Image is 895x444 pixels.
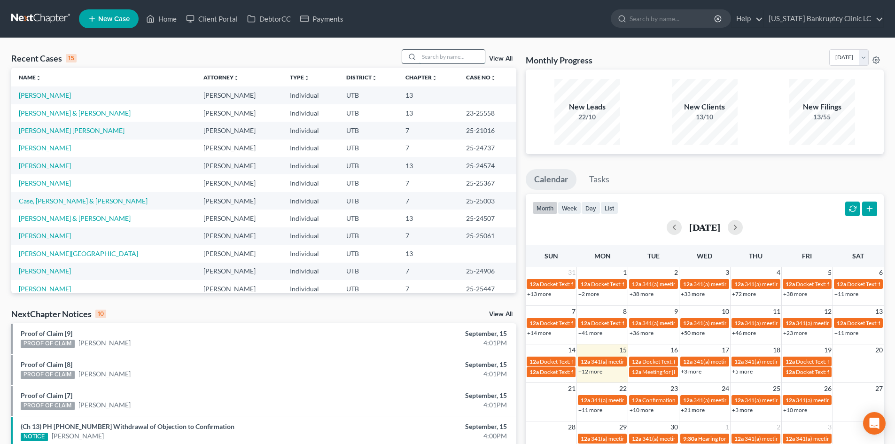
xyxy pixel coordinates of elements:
span: 29 [618,421,628,433]
a: +10 more [630,406,654,413]
a: Payments [296,10,348,27]
span: 1 [724,421,730,433]
div: New Clients [672,101,738,112]
span: Docket Text: for [PERSON_NAME] [796,358,880,365]
td: UTB [339,157,398,174]
td: 7 [398,280,458,297]
span: 12a [529,319,539,327]
div: NOTICE [21,433,48,441]
div: 4:01PM [351,369,507,379]
div: 4:00PM [351,431,507,441]
span: 12a [683,358,693,365]
span: 341(a) meeting for [PERSON_NAME] [745,435,835,442]
a: [US_STATE] Bankruptcy Clinic LC [764,10,883,27]
a: Calendar [526,169,576,190]
span: 341(a) meeting for [PERSON_NAME] [693,397,784,404]
span: 12a [529,368,539,375]
a: Districtunfold_more [346,74,377,81]
td: 7 [398,227,458,245]
td: UTB [339,86,398,104]
a: +3 more [732,406,753,413]
td: 25-24574 [459,157,516,174]
td: UTB [339,192,398,210]
span: 5 [827,267,833,278]
span: 341(a) meeting for [PERSON_NAME] & [PERSON_NAME] [745,319,885,327]
td: UTB [339,140,398,157]
td: Individual [282,280,339,297]
span: 12a [632,319,641,327]
span: Sun [545,252,558,260]
span: Meeting for [PERSON_NAME] [642,368,716,375]
td: UTB [339,280,398,297]
td: 25-24737 [459,140,516,157]
td: 7 [398,174,458,192]
span: Docket Text: for [PERSON_NAME] [796,368,880,375]
td: [PERSON_NAME] [196,174,282,192]
span: 341(a) meeting for [PERSON_NAME] [642,319,733,327]
div: 4:01PM [351,400,507,410]
div: September, 15 [351,422,507,431]
td: Individual [282,104,339,122]
span: 20 [874,344,884,356]
span: 12a [581,397,590,404]
a: +10 more [783,406,807,413]
div: September, 15 [351,360,507,369]
a: Typeunfold_more [290,74,310,81]
a: +46 more [732,329,756,336]
td: UTB [339,210,398,227]
td: 25-24906 [459,263,516,280]
span: 12 [823,306,833,317]
a: [PERSON_NAME] [PERSON_NAME] [19,126,125,134]
div: September, 15 [351,329,507,338]
button: day [581,202,600,214]
span: 12a [632,368,641,375]
div: Open Intercom Messenger [863,412,886,435]
span: Docket Text: for [PERSON_NAME] & [PERSON_NAME] [540,358,674,365]
a: View All [489,311,513,318]
td: [PERSON_NAME] [196,192,282,210]
span: Tue [647,252,660,260]
span: 12a [683,280,693,288]
span: 12a [786,280,795,288]
a: [PERSON_NAME] [19,232,71,240]
a: [PERSON_NAME] [19,179,71,187]
a: Help [732,10,763,27]
td: [PERSON_NAME] [196,280,282,297]
td: Individual [282,86,339,104]
a: Nameunfold_more [19,74,41,81]
div: Recent Cases [11,53,77,64]
span: 12a [632,397,641,404]
span: 21 [567,383,576,394]
div: September, 15 [351,391,507,400]
a: [PERSON_NAME] [78,338,131,348]
td: 25-25447 [459,280,516,297]
span: 24 [721,383,730,394]
a: Chapterunfold_more [405,74,437,81]
a: [PERSON_NAME] [19,267,71,275]
td: UTB [339,104,398,122]
td: Individual [282,192,339,210]
span: Docket Text: for [PERSON_NAME] [642,358,726,365]
span: 341(a) meeting for [PERSON_NAME] [PERSON_NAME] [745,280,880,288]
span: 23 [669,383,679,394]
td: Individual [282,174,339,192]
div: 4:01PM [351,338,507,348]
span: 8 [622,306,628,317]
span: Docket Text: for [PERSON_NAME] [540,319,624,327]
span: Thu [749,252,763,260]
div: NextChapter Notices [11,308,106,319]
span: 26 [823,383,833,394]
a: +5 more [732,368,753,375]
td: Individual [282,140,339,157]
span: Docket Text: for [PERSON_NAME] & [PERSON_NAME] [591,319,725,327]
button: week [558,202,581,214]
span: New Case [98,16,130,23]
span: 2 [776,421,781,433]
a: +23 more [783,329,807,336]
span: 341(a) meeting for [PERSON_NAME] [642,435,733,442]
span: 12a [837,280,846,288]
td: UTB [339,122,398,139]
a: Proof of Claim [7] [21,391,72,399]
a: +11 more [834,290,858,297]
span: 12a [581,280,590,288]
